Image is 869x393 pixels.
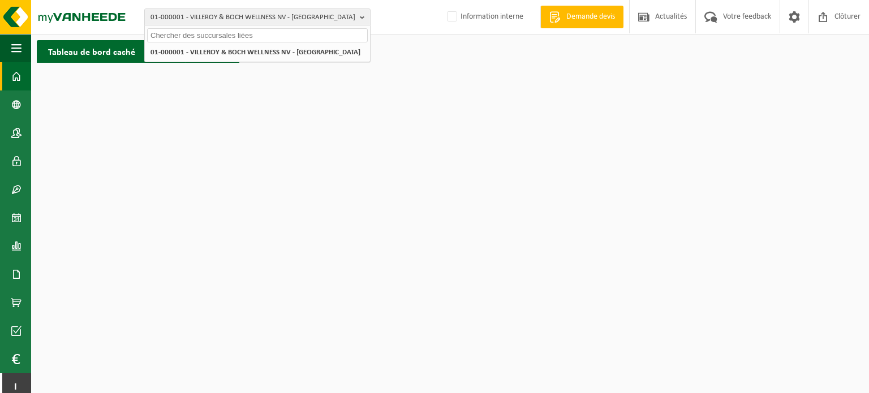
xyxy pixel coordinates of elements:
[37,40,147,62] h2: Tableau de bord caché
[144,8,371,25] button: 01-000001 - VILLEROY & BOCH WELLNESS NV - [GEOGRAPHIC_DATA]
[445,8,523,25] label: Information interne
[150,49,360,56] strong: 01-000001 - VILLEROY & BOCH WELLNESS NV - [GEOGRAPHIC_DATA]
[150,9,355,26] span: 01-000001 - VILLEROY & BOCH WELLNESS NV - [GEOGRAPHIC_DATA]
[540,6,623,28] a: Demande devis
[563,11,618,23] span: Demande devis
[147,28,368,42] input: Chercher des succursales liées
